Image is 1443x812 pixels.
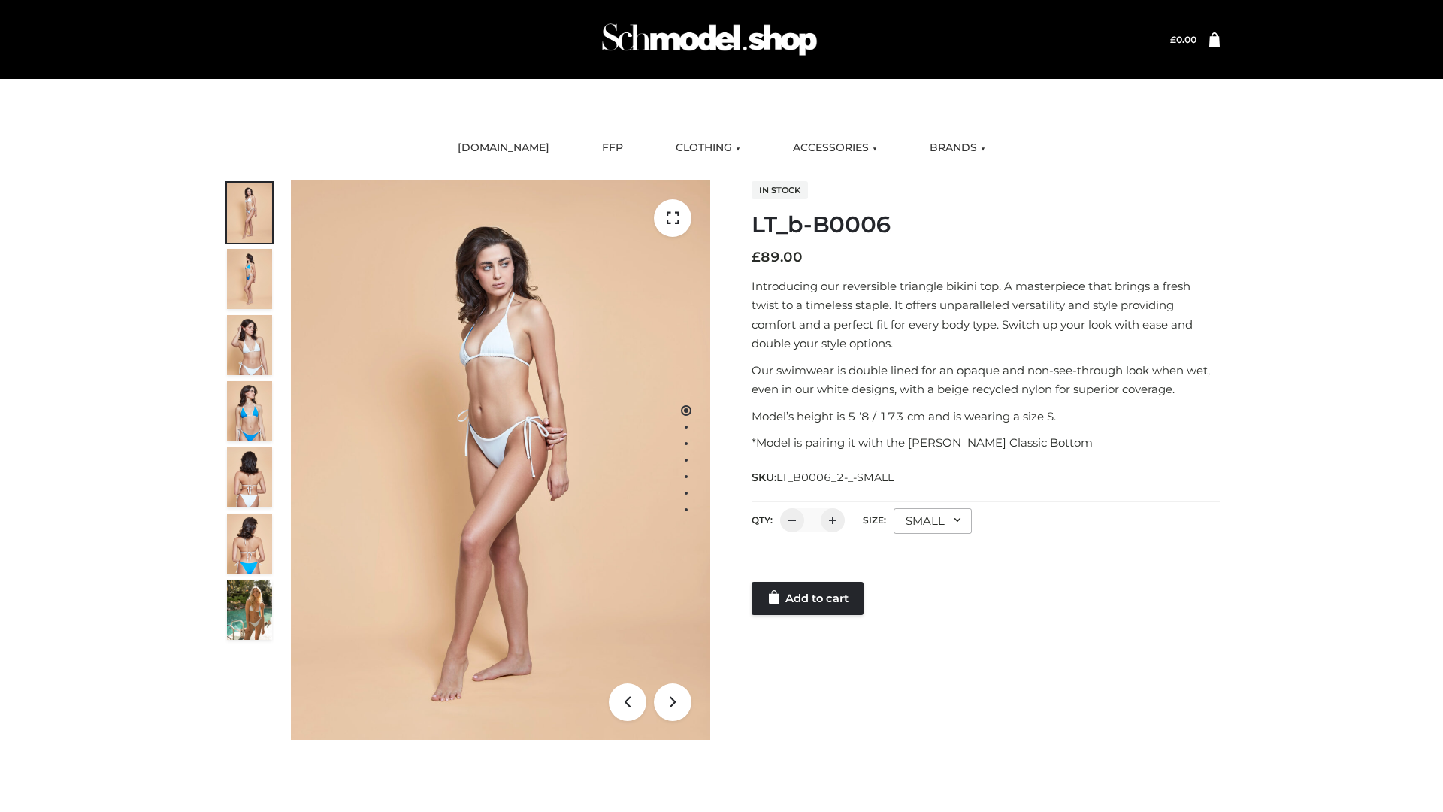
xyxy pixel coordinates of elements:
[782,132,888,165] a: ACCESSORIES
[227,580,272,640] img: Arieltop_CloudNine_AzureSky2.jpg
[1170,34,1196,45] bdi: 0.00
[227,183,272,243] img: ArielClassicBikiniTop_CloudNine_AzureSky_OW114ECO_1-scaled.jpg
[227,315,272,375] img: ArielClassicBikiniTop_CloudNine_AzureSky_OW114ECO_3-scaled.jpg
[752,181,808,199] span: In stock
[597,10,822,69] img: Schmodel Admin 964
[446,132,561,165] a: [DOMAIN_NAME]
[752,582,864,615] a: Add to cart
[752,211,1220,238] h1: LT_b-B0006
[591,132,634,165] a: FFP
[752,468,895,486] span: SKU:
[752,361,1220,399] p: Our swimwear is double lined for an opaque and non-see-through look when wet, even in our white d...
[752,514,773,526] label: QTY:
[776,471,894,484] span: LT_B0006_2-_-SMALL
[1170,34,1196,45] a: £0.00
[1170,34,1176,45] span: £
[752,277,1220,353] p: Introducing our reversible triangle bikini top. A masterpiece that brings a fresh twist to a time...
[227,381,272,441] img: ArielClassicBikiniTop_CloudNine_AzureSky_OW114ECO_4-scaled.jpg
[291,180,710,740] img: ArielClassicBikiniTop_CloudNine_AzureSky_OW114ECO_1
[752,249,803,265] bdi: 89.00
[752,407,1220,426] p: Model’s height is 5 ‘8 / 173 cm and is wearing a size S.
[227,447,272,507] img: ArielClassicBikiniTop_CloudNine_AzureSky_OW114ECO_7-scaled.jpg
[752,249,761,265] span: £
[227,514,272,574] img: ArielClassicBikiniTop_CloudNine_AzureSky_OW114ECO_8-scaled.jpg
[918,132,997,165] a: BRANDS
[664,132,752,165] a: CLOTHING
[227,249,272,309] img: ArielClassicBikiniTop_CloudNine_AzureSky_OW114ECO_2-scaled.jpg
[752,433,1220,453] p: *Model is pairing it with the [PERSON_NAME] Classic Bottom
[894,508,972,534] div: SMALL
[863,514,886,526] label: Size:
